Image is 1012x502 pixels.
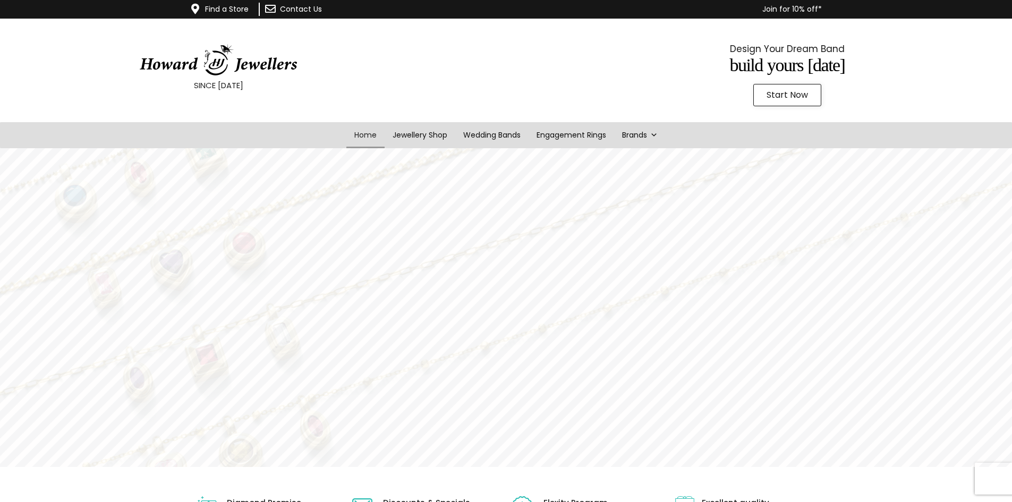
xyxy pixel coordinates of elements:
p: SINCE [DATE] [27,79,410,92]
span: Start Now [767,91,808,99]
a: Jewellery Shop [385,122,455,148]
a: Engagement Rings [529,122,614,148]
span: Build Yours [DATE] [730,55,845,75]
a: Start Now [753,84,821,106]
a: Wedding Bands [455,122,529,148]
a: Find a Store [205,4,249,14]
a: Home [346,122,385,148]
p: Join for 10% off* [384,3,822,16]
a: Contact Us [280,4,322,14]
p: Design Your Dream Band [596,41,979,57]
img: HowardJewellersLogo-04 [139,44,298,76]
a: Brands [614,122,666,148]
